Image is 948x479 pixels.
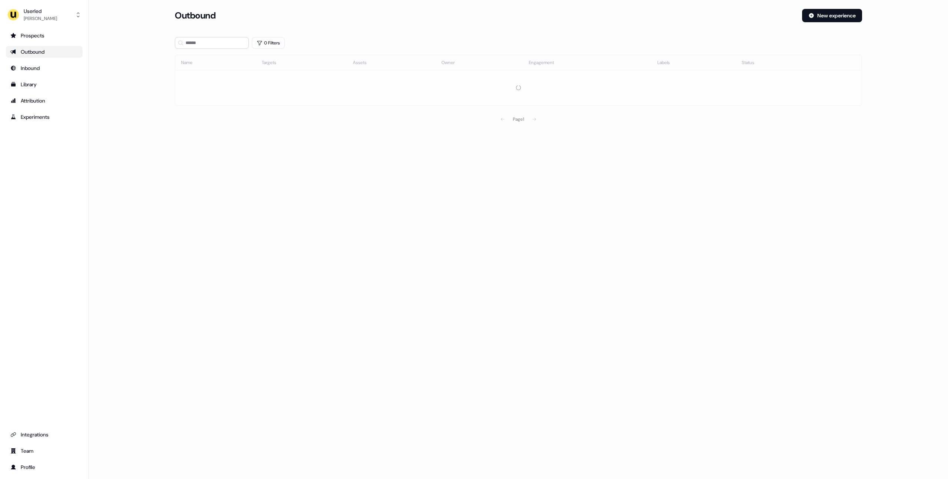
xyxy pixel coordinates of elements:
div: Profile [10,463,78,471]
button: Userled[PERSON_NAME] [6,6,83,24]
button: New experience [802,9,862,22]
div: [PERSON_NAME] [24,15,57,22]
div: Attribution [10,97,78,104]
div: Experiments [10,113,78,121]
a: Go to prospects [6,30,83,41]
div: Team [10,447,78,455]
a: Go to outbound experience [6,46,83,58]
div: Prospects [10,32,78,39]
a: Go to templates [6,78,83,90]
a: Go to experiments [6,111,83,123]
button: 0 Filters [252,37,285,49]
div: Userled [24,7,57,15]
div: Integrations [10,431,78,438]
div: Outbound [10,48,78,56]
div: Library [10,81,78,88]
a: Go to team [6,445,83,457]
a: Go to integrations [6,429,83,441]
a: Go to profile [6,461,83,473]
a: Go to attribution [6,95,83,107]
h3: Outbound [175,10,216,21]
div: Inbound [10,64,78,72]
a: Go to Inbound [6,62,83,74]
